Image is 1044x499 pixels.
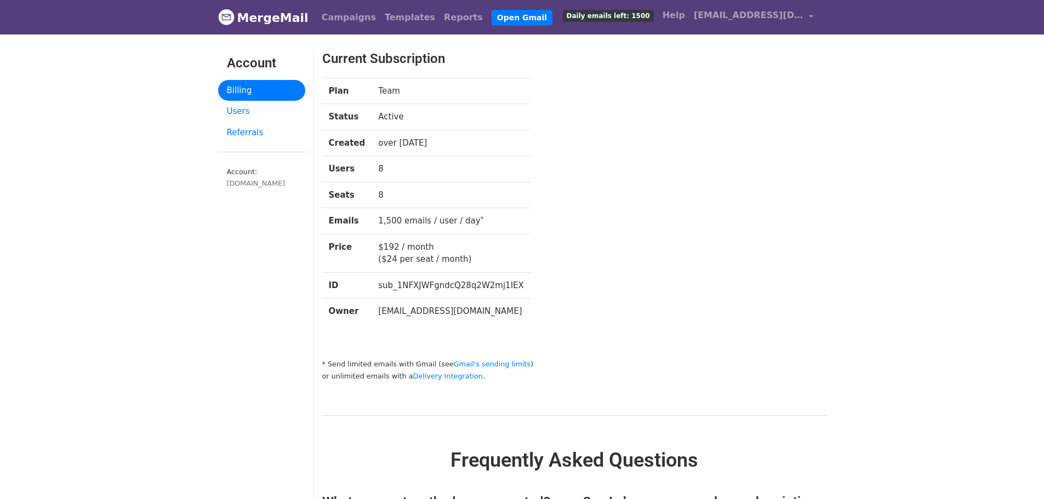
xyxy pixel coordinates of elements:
h2: Frequently Asked Questions [322,449,826,472]
a: MergeMail [218,6,309,29]
td: 8 [372,182,530,208]
h3: Current Subscription [322,51,783,67]
div: [DOMAIN_NAME] [227,178,296,188]
td: Team [372,78,530,104]
a: Gmail's sending limits [454,360,531,368]
a: Templates [380,7,440,28]
th: Status [322,104,372,130]
a: [EMAIL_ADDRESS][DOMAIN_NAME] [689,4,818,30]
th: Price [322,234,372,272]
a: Open Gmail [492,10,552,26]
a: Reports [440,7,487,28]
th: Seats [322,182,372,208]
td: $192 / month ($24 per seat / month) [372,234,530,272]
td: 1,500 emails / user / day [372,208,530,234]
td: sub_1NFXJWFgndcQ28q2W2mj1IEX [372,272,530,299]
a: Billing [218,80,305,101]
small: Account: [227,168,296,188]
td: 8 [372,156,530,182]
img: MergeMail logo [218,9,235,25]
a: Referrals [218,122,305,144]
td: over [DATE] [372,130,530,156]
a: Delivery Integration [413,372,483,380]
a: Campaigns [317,7,380,28]
span: [EMAIL_ADDRESS][DOMAIN_NAME] [694,9,803,22]
th: Emails [322,208,372,234]
td: Active [372,104,530,130]
th: Plan [322,78,372,104]
th: Created [322,130,372,156]
a: Daily emails left: 1500 [558,4,658,26]
th: Users [322,156,372,182]
th: Owner [322,299,372,324]
span: Daily emails left: 1500 [563,10,654,22]
small: * Send limited emails with Gmail (see ) or unlimited emails with a . [322,360,534,381]
td: [EMAIL_ADDRESS][DOMAIN_NAME] [372,299,530,324]
th: ID [322,272,372,299]
h3: Account [227,55,296,71]
a: Help [658,4,689,26]
a: Users [218,101,305,122]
